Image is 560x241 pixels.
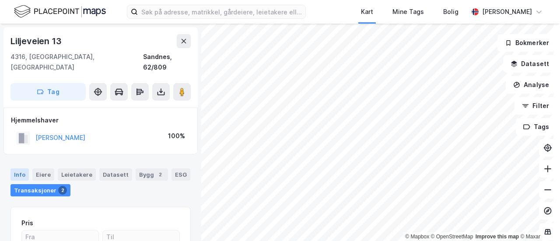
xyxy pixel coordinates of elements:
input: Søk på adresse, matrikkel, gårdeiere, leietakere eller personer [138,5,305,18]
div: Bolig [443,7,458,17]
button: Tags [516,118,556,136]
div: Bygg [136,168,168,181]
img: logo.f888ab2527a4732fd821a326f86c7f29.svg [14,4,106,19]
div: 2 [156,170,164,179]
div: [PERSON_NAME] [482,7,532,17]
button: Bokmerker [497,34,556,52]
iframe: Chat Widget [516,199,560,241]
div: Hjemmelshaver [11,115,190,126]
button: Tag [10,83,86,101]
div: Kart [361,7,373,17]
div: Transaksjoner [10,184,70,196]
button: Datasett [503,55,556,73]
div: 100% [168,131,185,141]
div: Datasett [99,168,132,181]
div: 4316, [GEOGRAPHIC_DATA], [GEOGRAPHIC_DATA] [10,52,143,73]
a: Mapbox [405,234,429,240]
div: Kontrollprogram for chat [516,199,560,241]
a: OpenStreetMap [431,234,473,240]
button: Filter [514,97,556,115]
div: Pris [21,218,33,228]
div: Info [10,168,29,181]
div: Leietakere [58,168,96,181]
button: Analyse [506,76,556,94]
div: ESG [171,168,190,181]
div: Sandnes, 62/809 [143,52,191,73]
div: Eiere [32,168,54,181]
div: Mine Tags [392,7,424,17]
div: 2 [58,186,67,195]
div: Liljeveien 13 [10,34,63,48]
a: Improve this map [476,234,519,240]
